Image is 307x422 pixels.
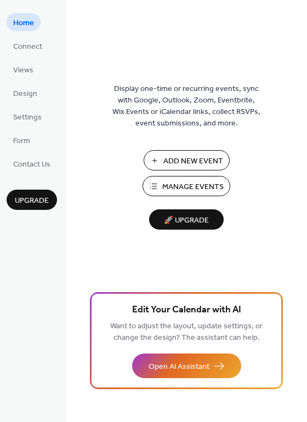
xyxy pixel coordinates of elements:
[163,156,223,167] span: Add New Event
[13,18,34,29] span: Home
[13,159,50,170] span: Contact Us
[13,41,42,53] span: Connect
[13,112,42,123] span: Settings
[162,181,224,193] span: Manage Events
[7,190,57,210] button: Upgrade
[7,131,37,149] a: Form
[144,150,230,170] button: Add New Event
[7,107,48,126] a: Settings
[110,319,263,345] span: Want to adjust the layout, update settings, or change the design? The assistant can help.
[132,303,241,318] span: Edit Your Calendar with AI
[13,88,37,100] span: Design
[149,361,209,373] span: Open AI Assistant
[7,37,49,55] a: Connect
[7,155,57,173] a: Contact Us
[7,60,40,78] a: Views
[156,213,217,228] span: 🚀 Upgrade
[7,84,44,102] a: Design
[13,135,30,147] span: Form
[149,209,224,230] button: 🚀 Upgrade
[112,83,260,129] span: Display one-time or recurring events, sync with Google, Outlook, Zoom, Eventbrite, Wix Events or ...
[143,176,230,196] button: Manage Events
[15,195,49,207] span: Upgrade
[132,353,241,378] button: Open AI Assistant
[13,65,33,76] span: Views
[7,13,41,31] a: Home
